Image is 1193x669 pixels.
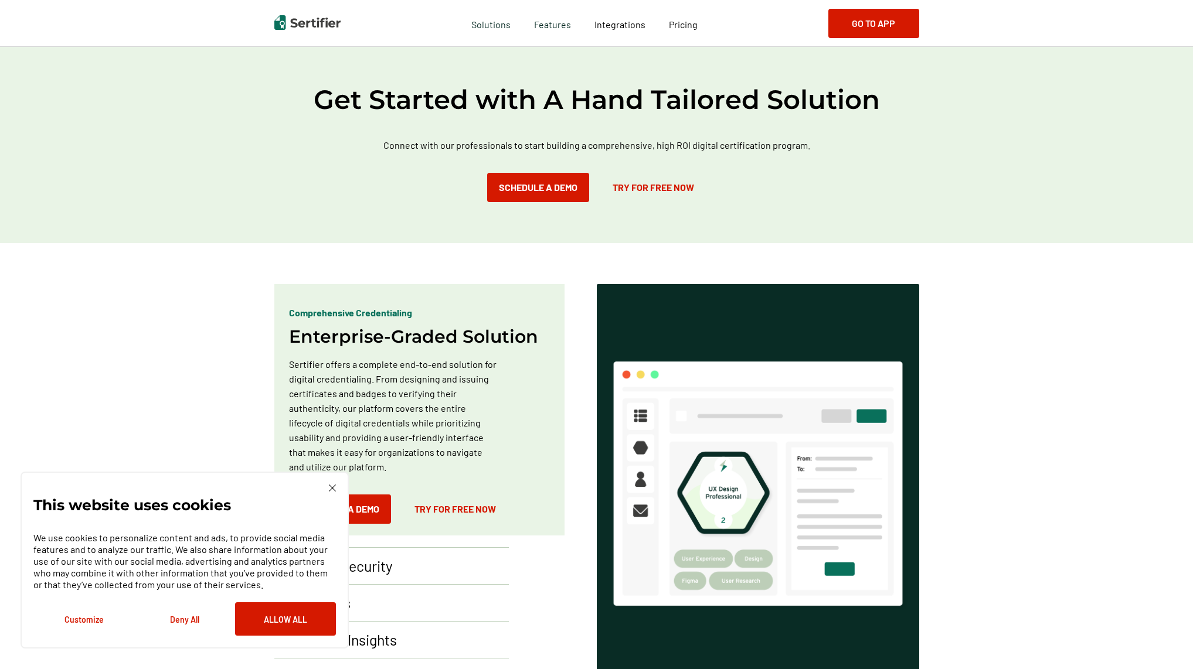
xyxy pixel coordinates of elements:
[351,138,843,152] p: Connect with our professionals to start building a comprehensive, high ROI digital certification ...
[289,305,412,320] p: Comprehensive Credentialing
[534,16,571,30] span: Features
[594,16,645,30] a: Integrations
[274,15,341,30] img: Sertifier | Digital Credentialing Platform
[134,602,235,636] button: Deny All
[33,602,134,636] button: Customize
[1134,613,1193,669] iframe: Chat Widget
[245,83,949,117] h2: Get Started with A Hand Tailored Solution
[669,16,698,30] a: Pricing
[601,173,706,202] a: Try for Free Now
[33,499,231,511] p: This website uses cookies
[828,9,919,38] button: Go to App
[487,173,589,202] button: Schedule a Demo
[669,19,698,30] span: Pricing
[289,357,498,474] p: Sertifier offers a complete end-to-end solution for digital credentialing. From designing and iss...
[329,484,336,491] img: Cookie Popup Close
[33,532,336,591] p: We use cookies to personalize content and ads, to provide social media features and to analyze ou...
[235,602,336,636] button: Allow All
[289,326,538,347] h2: Enterprise-Graded Solution
[594,19,645,30] span: Integrations
[471,16,511,30] span: Solutions
[403,494,508,524] a: Try for Free Now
